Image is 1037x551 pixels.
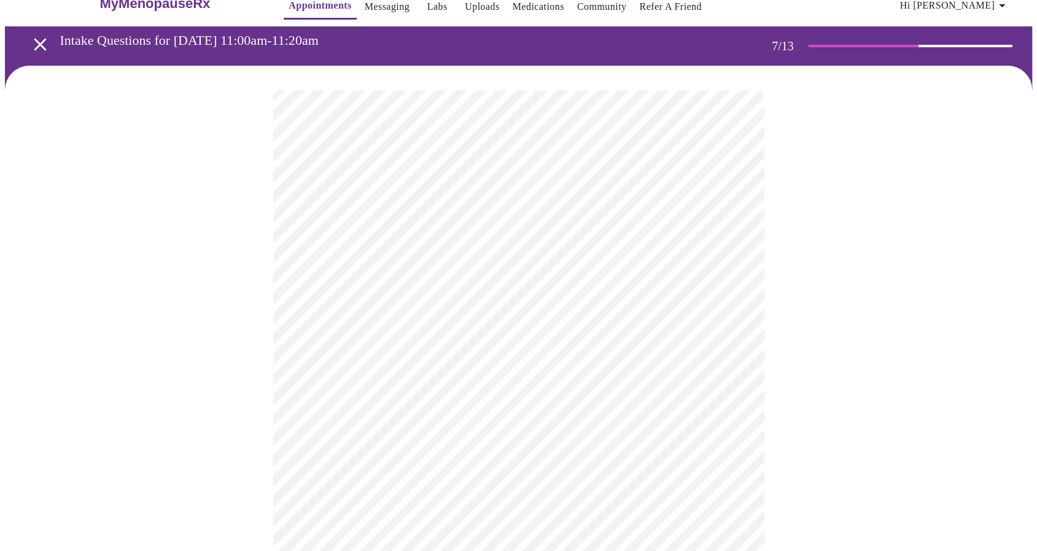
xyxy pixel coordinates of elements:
button: open drawer [22,26,58,63]
h3: Intake Questions for [DATE] 11:00am-11:20am [60,33,723,48]
h3: 7 / 13 [772,39,809,53]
